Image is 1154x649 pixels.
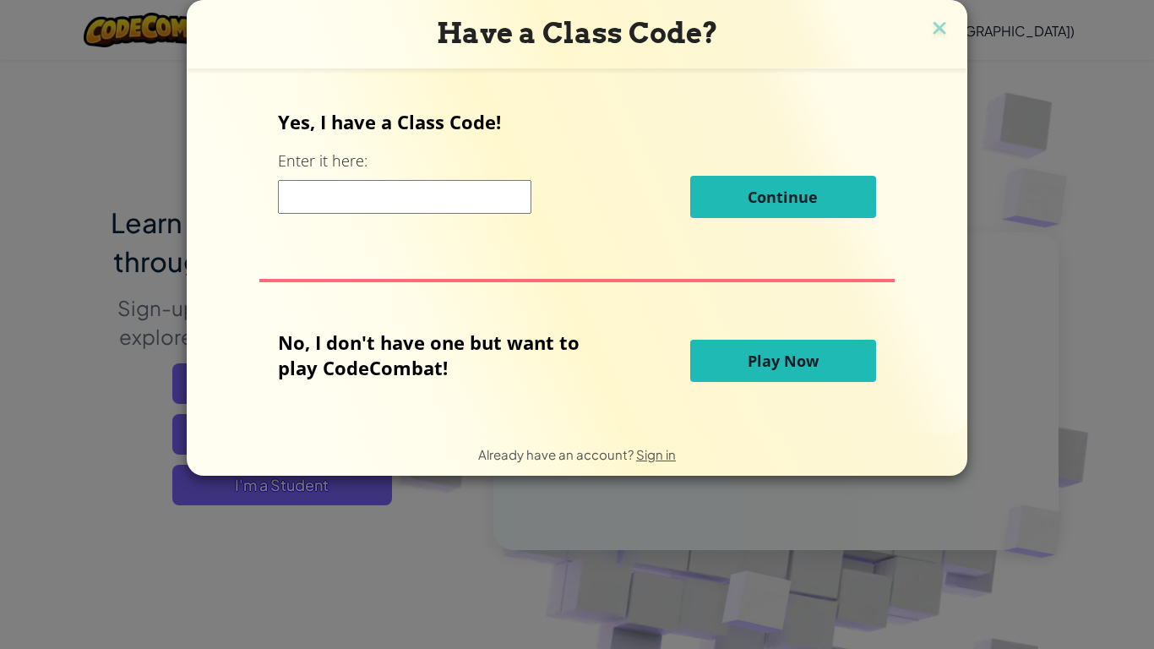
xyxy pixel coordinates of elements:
p: No, I don't have one but want to play CodeCombat! [278,330,605,380]
button: Play Now [690,340,876,382]
p: Yes, I have a Class Code! [278,109,875,134]
label: Enter it here: [278,150,367,172]
button: Continue [690,176,876,218]
span: Have a Class Code? [437,16,718,50]
a: Sign in [636,446,676,462]
span: Play Now [748,351,819,371]
span: Continue [748,187,818,207]
img: close icon [928,17,950,42]
span: Already have an account? [478,446,636,462]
